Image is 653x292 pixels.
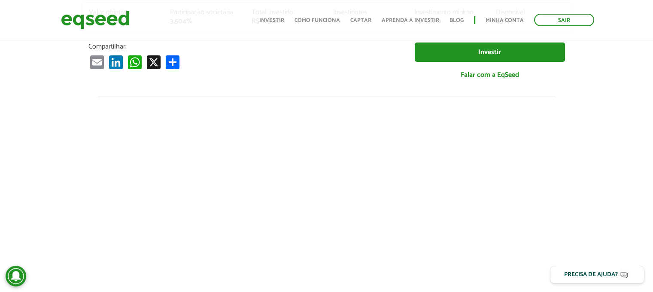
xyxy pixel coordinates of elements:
[415,43,565,62] a: Investir
[382,18,439,23] a: Aprenda a investir
[88,55,106,69] a: Email
[126,55,143,69] a: WhatsApp
[61,9,130,31] img: EqSeed
[145,55,162,69] a: X
[164,55,181,69] a: Compartilhar
[415,66,565,84] a: Falar com a EqSeed
[259,18,284,23] a: Investir
[88,43,402,51] p: Compartilhar:
[295,18,340,23] a: Como funciona
[486,18,524,23] a: Minha conta
[107,55,125,69] a: LinkedIn
[350,18,371,23] a: Captar
[534,14,594,26] a: Sair
[450,18,464,23] a: Blog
